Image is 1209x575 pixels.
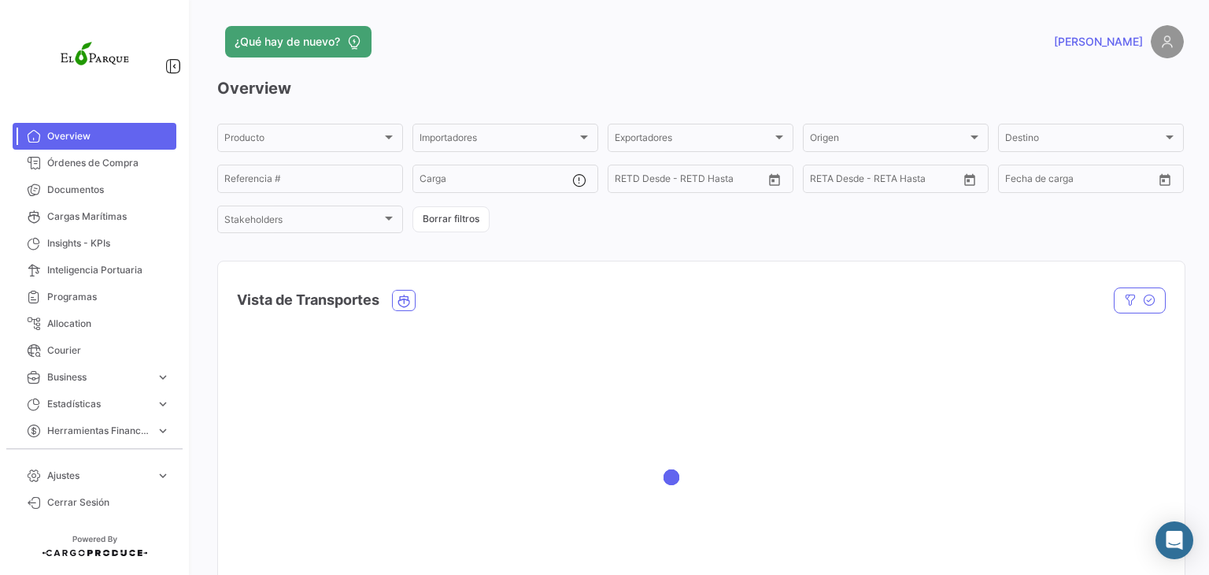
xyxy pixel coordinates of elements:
span: Destino [1005,135,1163,146]
span: Exportadores [615,135,772,146]
span: ¿Qué hay de nuevo? [235,34,340,50]
span: Cargas Marítimas [47,210,170,224]
span: Herramientas Financieras [47,424,150,438]
button: Open calendar [1153,168,1177,191]
span: expand_more [156,397,170,411]
a: Programas [13,284,176,310]
a: Allocation [13,310,176,337]
span: Courier [47,343,170,358]
a: Inteligencia Portuaria [13,257,176,284]
span: Producto [224,135,382,146]
span: Programas [47,290,170,304]
span: Allocation [47,317,170,331]
a: Overview [13,123,176,150]
input: Hasta [1044,176,1115,187]
img: logo-el-parque.png [55,19,134,98]
span: expand_more [156,370,170,384]
a: Courier [13,337,176,364]
a: Documentos [13,176,176,203]
button: Open calendar [763,168,786,191]
a: Cargas Marítimas [13,203,176,230]
span: Inteligencia Portuaria [47,263,170,277]
input: Desde [1005,176,1033,187]
input: Hasta [849,176,920,187]
span: Origen [810,135,967,146]
button: Borrar filtros [412,206,490,232]
span: Órdenes de Compra [47,156,170,170]
span: Estadísticas [47,397,150,411]
button: Ocean [393,291,415,310]
h3: Overview [217,77,1184,99]
span: Ajustes [47,469,150,483]
input: Hasta [654,176,725,187]
a: Órdenes de Compra [13,150,176,176]
h4: Vista de Transportes [237,289,379,311]
button: Open calendar [958,168,982,191]
img: placeholder-user.png [1151,25,1184,58]
span: Documentos [47,183,170,197]
input: Desde [810,176,838,187]
span: expand_more [156,469,170,483]
span: Insights - KPIs [47,236,170,250]
span: Importadores [420,135,577,146]
span: Overview [47,129,170,143]
span: [PERSON_NAME] [1054,34,1143,50]
span: Stakeholders [224,217,382,228]
span: Cerrar Sesión [47,495,170,510]
input: Desde [615,176,643,187]
span: expand_more [156,424,170,438]
a: Insights - KPIs [13,230,176,257]
button: ¿Qué hay de nuevo? [225,26,372,57]
span: Business [47,370,150,384]
div: Abrir Intercom Messenger [1155,521,1193,559]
